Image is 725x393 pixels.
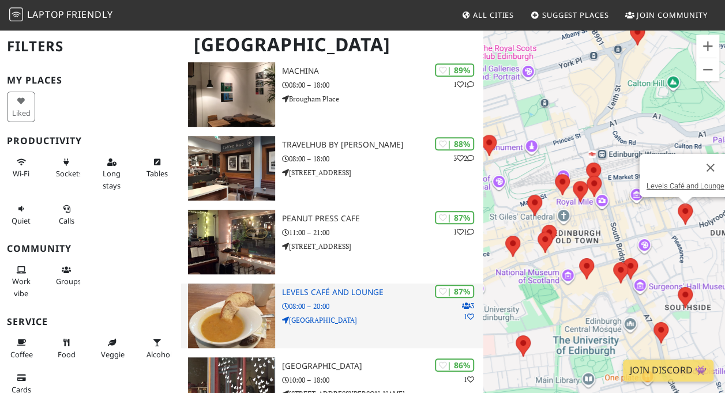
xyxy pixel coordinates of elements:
[282,140,483,150] h3: TravelHub by [PERSON_NAME]
[146,168,168,179] span: Work-friendly tables
[9,7,23,21] img: LaptopFriendly
[56,276,81,286] span: Group tables
[27,8,65,21] span: Laptop
[181,136,483,201] a: TravelHub by Lothian | 88% 32 TravelHub by [PERSON_NAME] 08:00 – 18:00 [STREET_ADDRESS]
[7,199,35,230] button: Quiet
[52,260,81,291] button: Groups
[188,62,275,127] img: Machina
[52,153,81,183] button: Sockets
[12,216,31,226] span: Quiet
[7,135,174,146] h3: Productivity
[146,349,172,360] span: Alcohol
[282,361,483,371] h3: [GEOGRAPHIC_DATA]
[7,153,35,183] button: Wi-Fi
[282,153,483,164] p: 08:00 – 18:00
[10,349,33,360] span: Coffee
[9,5,113,25] a: LaptopFriendly LaptopFriendly
[97,153,126,195] button: Long stays
[188,210,275,274] img: Peanut Press Cafe
[453,79,474,90] p: 1 1
[188,284,275,348] img: Levels Café and Lounge
[282,167,483,178] p: [STREET_ADDRESS]
[58,349,76,360] span: Food
[282,93,483,104] p: Brougham Place
[52,333,81,364] button: Food
[13,168,29,179] span: Stable Wi-Fi
[526,5,614,25] a: Suggest Places
[435,358,474,372] div: | 86%
[637,10,708,20] span: Join Community
[282,288,483,297] h3: Levels Café and Lounge
[188,136,275,201] img: TravelHub by Lothian
[7,75,174,86] h3: My Places
[59,216,74,226] span: Video/audio calls
[7,316,174,327] h3: Service
[143,333,171,364] button: Alcohol
[103,168,121,190] span: Long stays
[56,168,82,179] span: Power sockets
[7,333,35,364] button: Coffee
[696,154,724,182] button: Close
[696,35,719,58] button: Zoom in
[462,300,474,322] p: 3 1
[646,182,724,190] a: Levels Café and Lounge
[12,276,31,298] span: People working
[66,8,112,21] span: Friendly
[282,301,483,312] p: 08:00 – 20:00
[435,137,474,150] div: | 88%
[7,260,35,303] button: Work vibe
[453,226,474,237] p: 1 1
[52,199,81,230] button: Calls
[181,62,483,127] a: Machina | 89% 11 Machina 08:00 – 18:00 Brougham Place
[282,241,483,252] p: [STREET_ADDRESS]
[623,360,713,381] a: Join Discord 👾
[282,214,483,224] h3: Peanut Press Cafe
[7,29,174,64] h2: Filters
[542,10,609,20] span: Suggest Places
[464,374,474,385] p: 1
[7,243,174,254] h3: Community
[696,58,719,81] button: Zoom out
[101,349,125,360] span: Veggie
[185,29,481,61] h1: [GEOGRAPHIC_DATA]
[282,227,483,238] p: 11:00 – 21:00
[457,5,519,25] a: All Cities
[621,5,712,25] a: Join Community
[181,210,483,274] a: Peanut Press Cafe | 87% 11 Peanut Press Cafe 11:00 – 21:00 [STREET_ADDRESS]
[435,211,474,224] div: | 87%
[473,10,514,20] span: All Cities
[282,315,483,326] p: [GEOGRAPHIC_DATA]
[282,80,483,90] p: 08:00 – 18:00
[282,375,483,386] p: 10:00 – 18:00
[181,284,483,348] a: Levels Café and Lounge | 87% 31 Levels Café and Lounge 08:00 – 20:00 [GEOGRAPHIC_DATA]
[435,285,474,298] div: | 87%
[143,153,171,183] button: Tables
[453,153,474,164] p: 3 2
[97,333,126,364] button: Veggie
